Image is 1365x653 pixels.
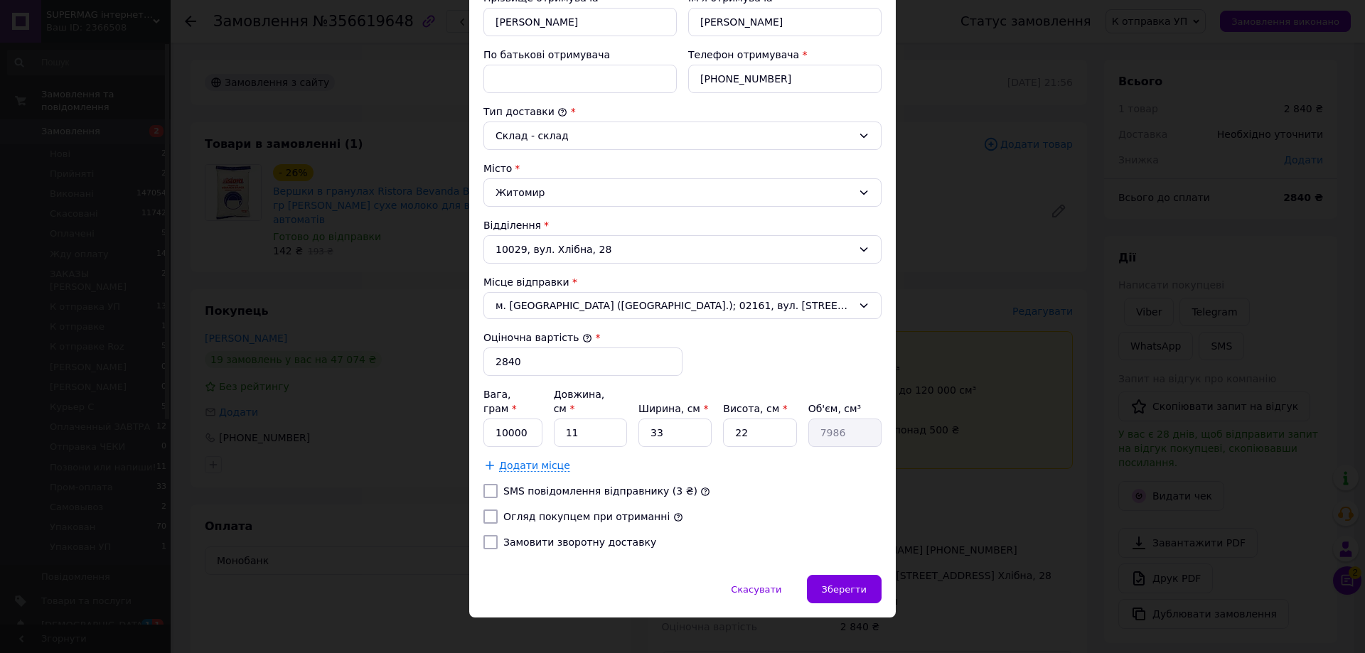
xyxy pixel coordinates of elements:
[503,485,697,497] label: SMS повідомлення відправнику (3 ₴)
[483,389,517,414] label: Вага, грам
[483,178,882,207] div: Житомир
[503,511,670,522] label: Огляд покупцем при отриманні
[723,403,787,414] label: Висота, см
[822,584,867,595] span: Зберегти
[731,584,781,595] span: Скасувати
[483,332,592,343] label: Оціночна вартість
[688,65,882,93] input: +380
[483,218,882,232] div: Відділення
[554,389,605,414] label: Довжина, см
[496,128,852,144] div: Склад - склад
[688,49,799,60] label: Телефон отримувача
[638,403,708,414] label: Ширина, см
[483,49,610,60] label: По батькові отримувача
[483,275,882,289] div: Місце відправки
[483,235,882,264] div: 10029, вул. Хлібна, 28
[483,161,882,176] div: Місто
[499,460,570,472] span: Додати місце
[496,298,852,313] span: м. [GEOGRAPHIC_DATA] ([GEOGRAPHIC_DATA].); 02161, вул. [STREET_ADDRESS]
[503,536,656,548] label: Замовити зворотну доставку
[808,401,882,416] div: Об'єм, см³
[483,104,882,119] div: Тип доставки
